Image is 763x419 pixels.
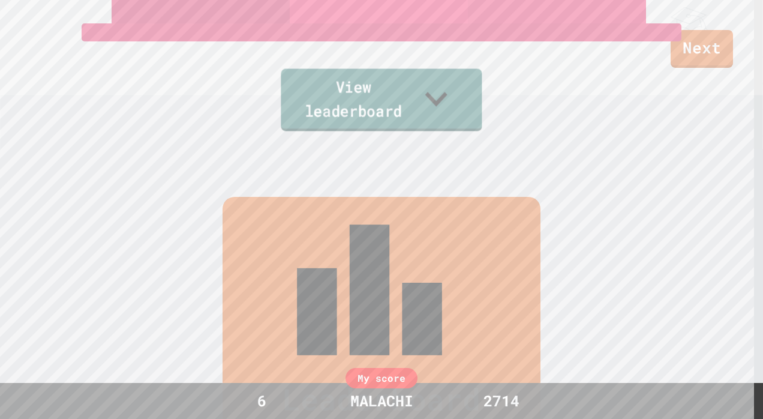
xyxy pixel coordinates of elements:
[456,390,546,412] div: 2714
[281,69,482,131] a: View leaderboard
[217,390,307,412] div: 6
[346,368,417,388] div: My score
[671,30,733,68] a: Next
[338,390,425,412] div: MALACHI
